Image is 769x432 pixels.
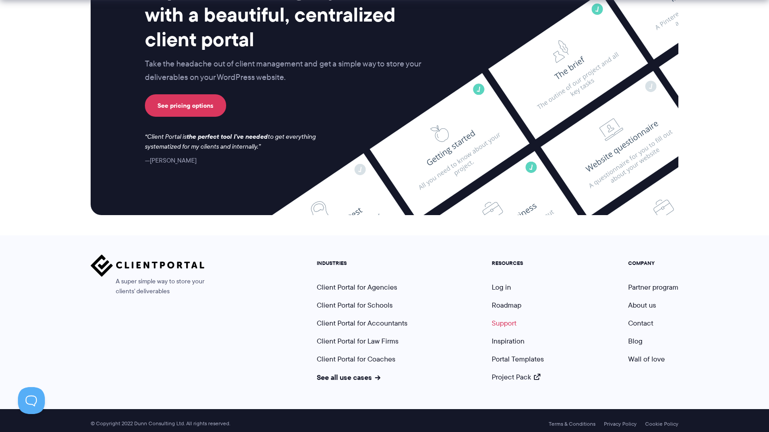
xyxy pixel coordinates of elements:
[628,354,665,364] a: Wall of love
[145,132,328,152] p: Client Portal is to get everything systematized for my clients and internally.
[145,156,197,165] cite: [PERSON_NAME]
[317,336,398,346] a: Client Portal for Law Firms
[317,282,397,292] a: Client Portal for Agencies
[549,421,595,427] a: Terms & Conditions
[317,372,380,383] a: See all use cases
[604,421,637,427] a: Privacy Policy
[492,336,524,346] a: Inspiration
[628,336,642,346] a: Blog
[187,132,268,141] strong: the perfect tool I've needed
[492,354,544,364] a: Portal Templates
[492,260,544,266] h5: RESOURCES
[492,282,511,292] a: Log in
[645,421,678,427] a: Cookie Policy
[145,57,440,84] p: Take the headache out of client management and get a simple way to store your deliverables on you...
[317,354,395,364] a: Client Portal for Coaches
[145,94,226,117] a: See pricing options
[492,300,521,310] a: Roadmap
[628,260,678,266] h5: COMPANY
[317,318,407,328] a: Client Portal for Accountants
[628,318,653,328] a: Contact
[492,372,540,382] a: Project Pack
[317,300,393,310] a: Client Portal for Schools
[317,260,407,266] h5: INDUSTRIES
[91,277,205,296] span: A super simple way to store your clients' deliverables
[86,420,235,427] span: © Copyright 2022 Dunn Consulting Ltd. All rights reserved.
[492,318,516,328] a: Support
[628,300,656,310] a: About us
[18,387,45,414] iframe: Toggle Customer Support
[628,282,678,292] a: Partner program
